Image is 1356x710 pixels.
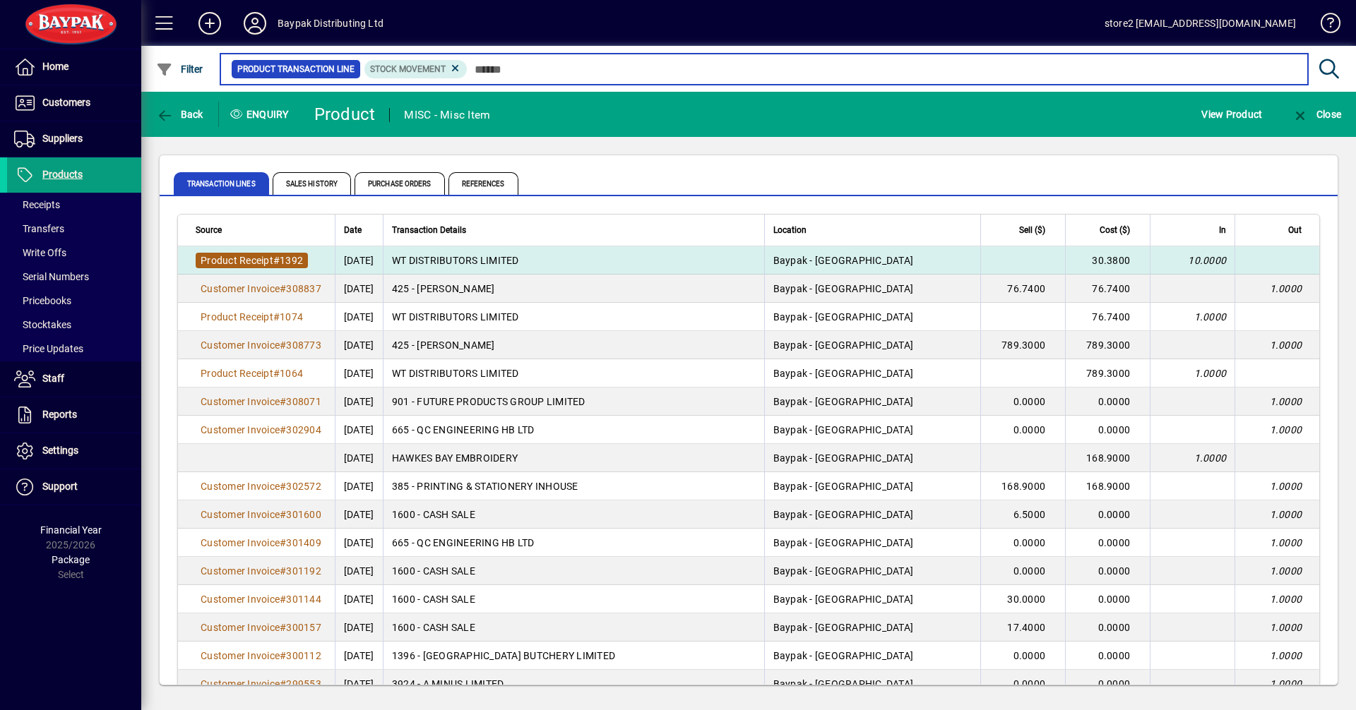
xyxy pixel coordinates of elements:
span: Baypak - [GEOGRAPHIC_DATA] [773,537,914,548]
td: 0.0000 [980,642,1065,670]
span: Customer Invoice [201,283,280,294]
span: Baypak - [GEOGRAPHIC_DATA] [773,650,914,661]
a: Customers [7,85,141,121]
a: Customer Invoice#308773 [196,337,326,353]
span: 308837 [286,283,321,294]
div: Enquiry [219,103,304,126]
span: 1.0000 [1270,481,1302,492]
a: Receipts [7,193,141,217]
a: Write Offs [7,241,141,265]
span: Package [52,554,90,565]
span: 301600 [286,509,321,520]
div: Product [314,103,376,126]
span: Purchase Orders [355,172,445,195]
td: [DATE] [335,557,383,585]
span: # [280,678,286,690]
td: [DATE] [335,246,383,275]
span: Baypak - [GEOGRAPHIC_DATA] [773,311,914,323]
a: Customer Invoice#301409 [196,535,326,550]
span: # [280,565,286,577]
td: [DATE] [335,359,383,387]
td: 168.9000 [980,472,1065,500]
td: 0.0000 [1065,585,1150,613]
div: Location [773,222,972,238]
span: 1.0000 [1270,509,1302,520]
span: # [280,537,286,548]
td: [DATE] [335,303,383,331]
span: 1074 [280,311,303,323]
span: Home [42,61,69,72]
span: 308773 [286,339,321,351]
td: 1600 - CASH SALE [383,585,764,613]
span: Baypak - [GEOGRAPHIC_DATA] [773,481,914,492]
span: Products [42,169,83,180]
div: Date [344,222,374,238]
a: Price Updates [7,337,141,361]
td: 0.0000 [1065,642,1150,670]
span: 1.0000 [1270,424,1302,435]
span: Customer Invoice [201,650,280,661]
span: # [280,650,286,661]
span: Baypak - [GEOGRAPHIC_DATA] [773,396,914,407]
td: [DATE] [335,613,383,642]
td: 0.0000 [980,557,1065,585]
td: [DATE] [335,472,383,500]
button: Add [187,11,232,36]
td: [DATE] [335,642,383,670]
div: Baypak Distributing Ltd [278,12,383,35]
span: # [280,396,286,407]
span: Sell ($) [1019,222,1045,238]
span: Baypak - [GEOGRAPHIC_DATA] [773,424,914,435]
span: # [280,481,286,492]
td: 901 - FUTURE PRODUCTS GROUP LIMITED [383,387,764,416]
td: 3924 - A MINUS LIMITED [383,670,764,698]
span: 10.0000 [1188,255,1226,266]
span: Baypak - [GEOGRAPHIC_DATA] [773,678,914,690]
span: View Product [1201,103,1262,126]
div: Cost ($) [1074,222,1143,238]
span: Suppliers [42,133,83,144]
td: 76.7400 [980,275,1065,303]
button: View Product [1198,102,1266,127]
td: [DATE] [335,387,383,416]
span: Product Transaction Line [237,62,355,76]
span: Write Offs [14,247,66,258]
span: 1.0000 [1270,650,1302,661]
td: 1396 - [GEOGRAPHIC_DATA] BUTCHERY LIMITED [383,642,764,670]
td: [DATE] [335,670,383,698]
a: Customer Invoice#301192 [196,563,326,579]
td: 168.9000 [1065,472,1150,500]
span: # [280,424,286,435]
span: 1392 [280,255,303,266]
div: MISC - Misc Item [404,104,490,126]
span: 1064 [280,368,303,379]
td: [DATE] [335,275,383,303]
a: Customer Invoice#308837 [196,281,326,296]
td: [DATE] [335,585,383,613]
span: 302904 [286,424,321,435]
a: Reports [7,397,141,433]
span: 300157 [286,622,321,633]
button: Back [153,102,207,127]
span: Close [1292,109,1341,120]
td: 1600 - CASH SALE [383,500,764,529]
td: 0.0000 [980,416,1065,444]
td: 1600 - CASH SALE [383,613,764,642]
td: [DATE] [335,500,383,529]
td: [DATE] [335,529,383,557]
span: 308071 [286,396,321,407]
span: Baypak - [GEOGRAPHIC_DATA] [773,255,914,266]
a: Customer Invoice#302904 [196,422,326,438]
a: Product Receipt#1392 [196,253,308,268]
td: WT DISTRIBUTORS LIMITED [383,246,764,275]
span: Location [773,222,807,238]
div: Sell ($) [989,222,1058,238]
span: Customer Invoice [201,339,280,351]
td: 1600 - CASH SALE [383,557,764,585]
button: Profile [232,11,278,36]
span: Baypak - [GEOGRAPHIC_DATA] [773,283,914,294]
a: Product Receipt#1064 [196,366,308,381]
span: Customers [42,97,90,108]
td: 385 - PRINTING & STATIONERY INHOUSE [383,472,764,500]
td: 665 - QC ENGINEERING HB LTD [383,529,764,557]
